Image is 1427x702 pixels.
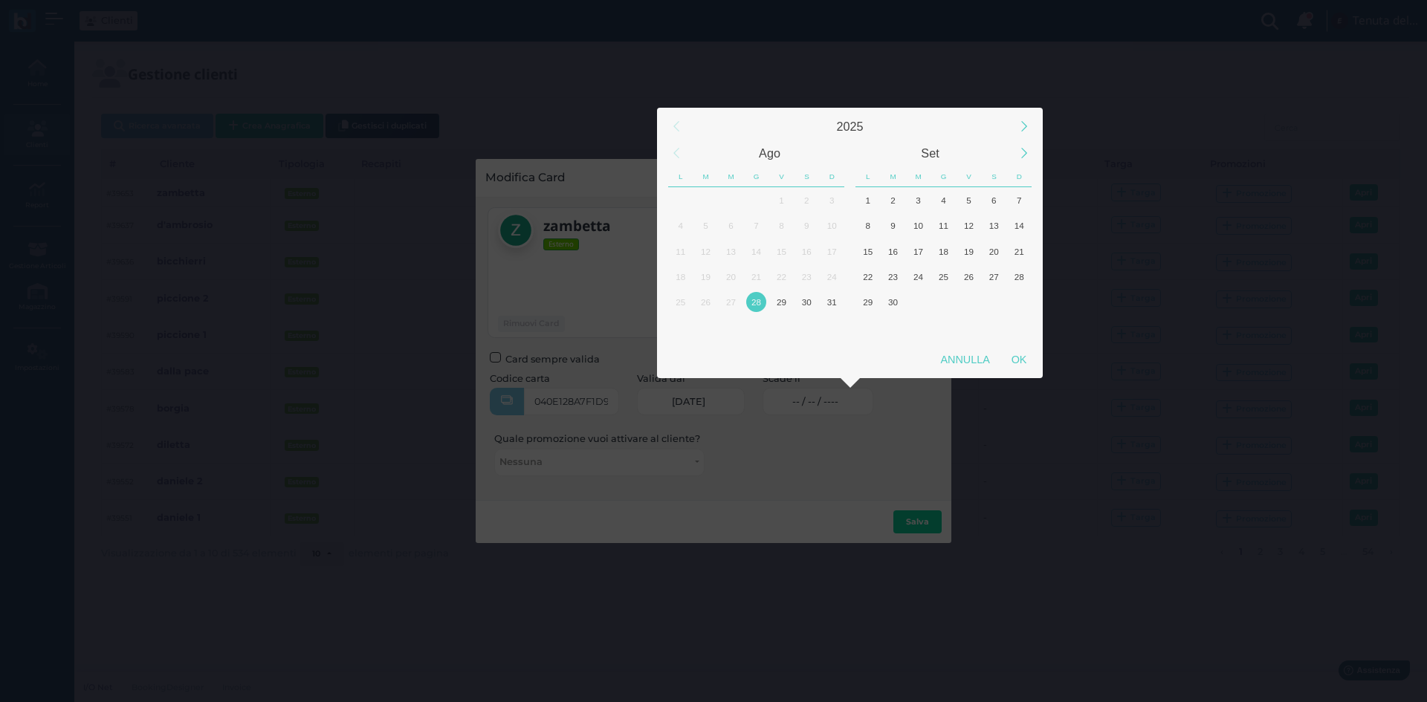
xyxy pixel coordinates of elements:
[668,315,693,340] div: Lunedì, Settembre 1
[797,241,817,261] div: 16
[746,292,766,312] div: 28
[984,215,1004,235] div: 13
[690,113,1011,140] div: 2025
[883,215,903,235] div: 9
[1006,187,1032,212] div: Domenica, Settembre 7
[1006,166,1032,187] div: Domenica
[881,315,906,340] div: Martedì, Ottobre 7
[797,267,817,287] div: 23
[855,213,881,238] div: Lunedì, Settembre 8
[819,187,844,212] div: Domenica, Agosto 3
[721,215,741,235] div: 6
[693,238,719,264] div: Martedì, Agosto 12
[693,213,719,238] div: Martedì, Agosto 5
[981,166,1006,187] div: Sabato
[719,238,744,264] div: Mercoledì, Agosto 13
[984,267,1004,287] div: 27
[744,213,769,238] div: Giovedì, Agosto 7
[981,213,1006,238] div: Sabato, Settembre 13
[855,290,881,315] div: Lunedì, Settembre 29
[981,264,1006,289] div: Sabato, Settembre 27
[794,213,819,238] div: Sabato, Agosto 9
[933,241,954,261] div: 18
[906,264,931,289] div: Mercoledì, Settembre 24
[858,190,878,210] div: 1
[883,190,903,210] div: 2
[797,190,817,210] div: 2
[981,290,1006,315] div: Sabato, Ottobre 4
[794,315,819,340] div: Sabato, Settembre 6
[855,187,881,212] div: Lunedì, Settembre 1
[930,346,1000,373] div: Annulla
[768,213,794,238] div: Venerdì, Agosto 8
[668,238,693,264] div: Lunedì, Agosto 11
[981,187,1006,212] div: Sabato, Settembre 6
[959,190,979,210] div: 5
[959,215,979,235] div: 12
[1009,267,1029,287] div: 28
[44,12,98,23] span: Assistenza
[822,190,842,210] div: 3
[931,213,957,238] div: Giovedì, Settembre 11
[931,264,957,289] div: Giovedì, Settembre 25
[906,166,931,187] div: Mercoledì
[855,315,881,340] div: Lunedì, Ottobre 6
[771,241,792,261] div: 15
[984,241,1004,261] div: 20
[746,215,766,235] div: 7
[906,213,931,238] div: Mercoledì, Settembre 10
[822,267,842,287] div: 24
[819,213,844,238] div: Domenica, Agosto 10
[959,241,979,261] div: 19
[959,267,979,287] div: 26
[855,264,881,289] div: Lunedì, Settembre 22
[906,290,931,315] div: Mercoledì, Ottobre 1
[1009,241,1029,261] div: 21
[1006,238,1032,264] div: Domenica, Settembre 21
[931,238,957,264] div: Giovedì, Settembre 18
[668,290,693,315] div: Lunedì, Agosto 25
[883,241,903,261] div: 16
[668,166,693,187] div: Lunedì
[908,241,928,261] div: 17
[1000,346,1038,373] div: OK
[981,315,1006,340] div: Sabato, Ottobre 11
[956,290,981,315] div: Venerdì, Ottobre 3
[956,264,981,289] div: Venerdì, Settembre 26
[931,187,957,212] div: Giovedì, Settembre 4
[881,187,906,212] div: Martedì, Settembre 2
[696,292,716,312] div: 26
[771,215,792,235] div: 8
[768,238,794,264] div: Venerdì, Agosto 15
[797,215,817,235] div: 9
[883,267,903,287] div: 23
[696,215,716,235] div: 5
[670,292,690,312] div: 25
[908,267,928,287] div: 24
[744,315,769,340] div: Giovedì, Settembre 4
[881,166,906,187] div: Martedì
[719,264,744,289] div: Mercoledì, Agosto 20
[933,190,954,210] div: 4
[670,215,690,235] div: 4
[1006,315,1032,340] div: Domenica, Ottobre 12
[794,290,819,315] div: Sabato, Agosto 30
[822,241,842,261] div: 17
[670,241,690,261] div: 11
[1008,111,1040,143] div: Next Year
[1008,137,1040,169] div: Next Month
[881,213,906,238] div: Martedì, Settembre 9
[881,238,906,264] div: Martedì, Settembre 16
[769,166,795,187] div: Venerdì
[931,315,957,340] div: Giovedì, Ottobre 9
[956,187,981,212] div: Venerdì, Settembre 5
[668,264,693,289] div: Lunedì, Agosto 18
[794,238,819,264] div: Sabato, Agosto 16
[908,190,928,210] div: 3
[768,290,794,315] div: Venerdì, Agosto 29
[984,190,1004,210] div: 6
[822,215,842,235] div: 10
[883,292,903,312] div: 30
[1006,213,1032,238] div: Domenica, Settembre 14
[670,267,690,287] div: 18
